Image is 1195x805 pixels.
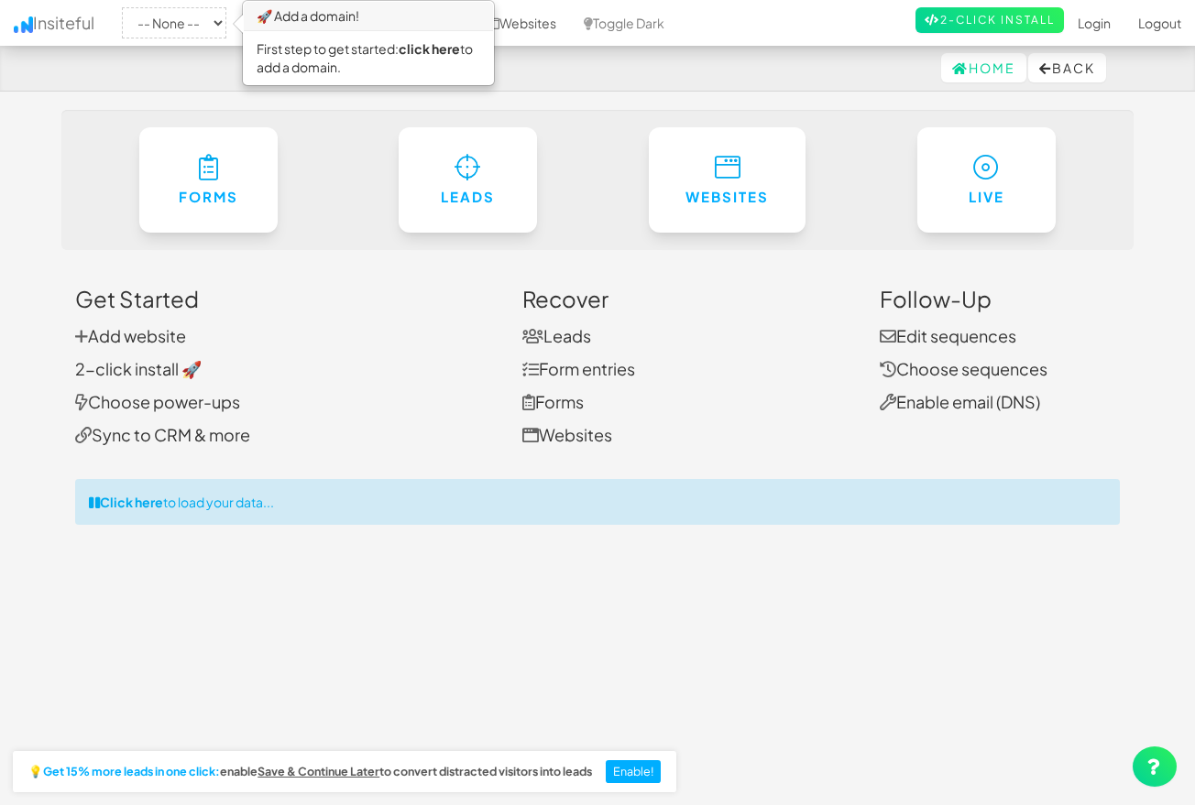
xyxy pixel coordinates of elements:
a: click here [399,40,460,57]
a: Edit sequences [880,325,1016,346]
a: 2-Click Install [915,7,1064,33]
h2: 💡 enable to convert distracted visitors into leads [28,766,592,778]
a: Choose power-ups [75,391,240,412]
a: Enable email (DNS) [880,391,1040,412]
a: Websites [649,127,806,233]
a: Home [941,53,1026,82]
button: Enable! [606,760,662,784]
h3: 🚀 Add a domain! [244,2,493,31]
a: Websites [522,424,612,445]
a: 2-click install 🚀 [75,358,202,379]
button: Back [1028,53,1106,82]
a: Form entries [522,358,635,379]
h6: Leads [435,190,501,205]
a: Save & Continue Later [258,766,379,778]
a: Live [917,127,1057,233]
h6: Forms [176,190,242,205]
a: Choose sequences [880,358,1047,379]
div: to load your data... [75,479,1120,525]
h3: Get Started [75,287,495,310]
a: Leads [522,325,591,346]
img: icon.png [14,16,33,33]
a: Leads [399,127,538,233]
a: Add website [75,325,186,346]
h3: Follow-Up [880,287,1121,310]
strong: Get 15% more leads in one click: [43,766,220,778]
div: First step to get started: to add a domain. [244,31,493,84]
h6: Live [954,190,1020,205]
a: Forms [522,391,584,412]
h6: Websites [685,190,769,205]
h3: Recover [522,287,852,310]
a: Sync to CRM & more [75,424,250,445]
u: Save & Continue Later [258,764,379,778]
a: Forms [139,127,279,233]
strong: Click here [100,494,163,510]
